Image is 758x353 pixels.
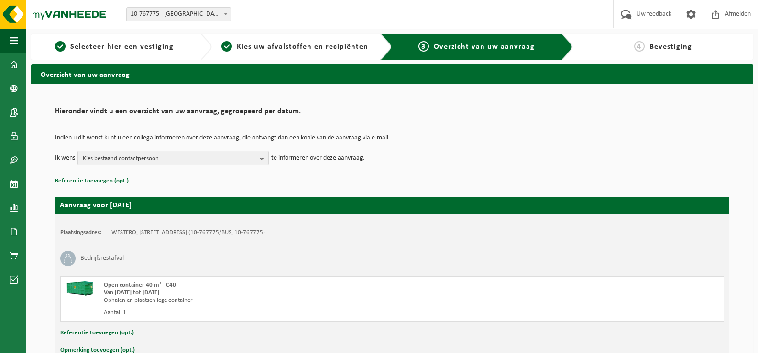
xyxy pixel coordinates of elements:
[237,43,368,51] span: Kies uw afvalstoffen en recipiënten
[60,229,102,235] strong: Plaatsingsadres:
[418,41,429,52] span: 3
[66,281,94,296] img: HK-XC-40-GN-00.png
[77,151,269,165] button: Kies bestaand contactpersoon
[104,309,430,317] div: Aantal: 1
[60,327,134,339] button: Referentie toevoegen (opt.)
[36,41,193,53] a: 1Selecteer hier een vestiging
[434,43,535,51] span: Overzicht van uw aanvraag
[80,251,124,266] h3: Bedrijfsrestafval
[31,64,753,83] h2: Overzicht van uw aanvraag
[70,43,174,51] span: Selecteer hier een vestiging
[83,151,256,166] span: Kies bestaand contactpersoon
[55,151,75,165] p: Ik wens
[104,282,176,288] span: Open container 40 m³ - C40
[649,43,692,51] span: Bevestiging
[55,41,66,52] span: 1
[60,202,132,209] strong: Aanvraag voor [DATE]
[127,8,231,21] span: 10-767775 - WESTFRO - STADEN
[55,135,729,141] p: Indien u dit wenst kunt u een collega informeren over deze aanvraag, die ontvangt dan een kopie v...
[111,229,265,236] td: WESTFRO, [STREET_ADDRESS] (10-767775/BUS, 10-767775)
[5,332,160,353] iframe: chat widget
[55,107,729,120] h2: Hieronder vindt u een overzicht van uw aanvraag, gegroepeerd per datum.
[126,7,231,21] span: 10-767775 - WESTFRO - STADEN
[217,41,374,53] a: 2Kies uw afvalstoffen en recipiënten
[634,41,645,52] span: 4
[221,41,232,52] span: 2
[104,297,430,304] div: Ophalen en plaatsen lege container
[55,175,129,187] button: Referentie toevoegen (opt.)
[271,151,365,165] p: te informeren over deze aanvraag.
[104,289,159,296] strong: Van [DATE] tot [DATE]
